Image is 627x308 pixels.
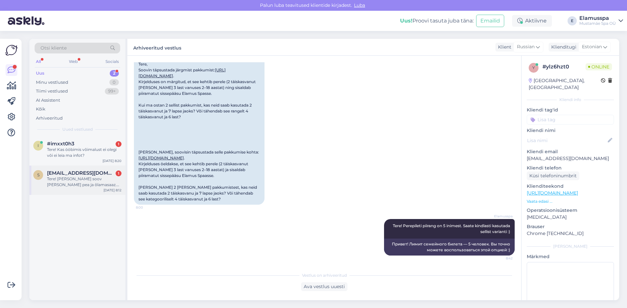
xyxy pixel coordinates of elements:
a: [URL][DOMAIN_NAME] [138,155,184,160]
div: Proovi tasuta juba täna: [400,17,474,25]
div: 2 [110,70,119,77]
span: i [38,143,39,148]
span: Russian [517,43,535,51]
span: Vestlus on arhiveeritud [302,272,347,278]
div: E [568,16,577,25]
p: Kliendi email [527,148,614,155]
div: Web [68,57,79,66]
div: Tere! Kas ööbimis võimalust ei olegi või ei leia ma infot? [47,147,121,158]
div: Tere, Soovin täpsustada järgmist pakkumist: . Kirjelduses on märgitud, et see kehtib perele (2 tä... [134,59,265,205]
b: Uus! [400,18,412,24]
label: Arhiveeritud vestlus [133,43,181,51]
div: Uus [36,70,44,77]
p: [MEDICAL_DATA] [527,214,614,221]
span: soonesirli@gmail.com [47,170,115,176]
div: [DATE] 8:20 [103,158,121,163]
div: Mustamäe Spa OÜ [579,21,616,26]
span: Estonian [582,43,602,51]
div: Klienditugi [549,44,576,51]
div: Привет! Лимит семейного билета — 5 человек. Вы точно можете воспользоваться этой опцией :) [384,239,515,256]
div: 99+ [105,88,119,95]
p: Kliendi telefon [527,165,614,171]
span: #imxxt0h3 [47,141,74,147]
span: 8:00 [136,205,160,210]
input: Lisa tag [527,115,614,125]
p: Märkmed [527,253,614,260]
span: y [532,65,535,70]
div: Elamusspa [579,16,616,21]
div: Küsi telefoninumbrit [527,171,579,180]
div: Arhiveeritud [36,115,63,122]
p: [EMAIL_ADDRESS][DOMAIN_NAME] [527,155,614,162]
div: [GEOGRAPHIC_DATA], [GEOGRAPHIC_DATA] [529,77,601,91]
div: Kõik [36,106,45,112]
a: [URL][DOMAIN_NAME] [527,190,578,196]
div: 0 [109,79,119,86]
button: Emailid [476,15,504,27]
div: [DATE] 8:12 [104,188,121,193]
div: Socials [104,57,120,66]
p: Operatsioonisüsteem [527,207,614,214]
div: [PERSON_NAME] [527,243,614,249]
div: Tiimi vestlused [36,88,68,95]
a: ElamusspaMustamäe Spa OÜ [579,16,623,26]
div: 1 [116,141,121,147]
div: Tere! [PERSON_NAME] soov [PERSON_NAME] pea ja õlamasaaz. Aga see on 30 min. Kas oleks võimalik ka... [47,176,121,188]
p: Vaata edasi ... [527,198,614,204]
span: Otsi kliente [40,45,67,51]
div: Minu vestlused [36,79,68,86]
span: 8:42 [488,256,513,261]
div: Kliendi info [527,97,614,103]
span: Luba [352,2,367,8]
p: Kliendi nimi [527,127,614,134]
span: s [37,172,40,177]
input: Lisa nimi [527,137,606,144]
p: Kliendi tag'id [527,107,614,113]
span: Online [586,63,612,70]
div: All [35,57,42,66]
div: Ava vestlus uuesti [301,282,347,291]
span: Tere! Perepileti piirang on 5 inimest. Saate kindlasti kasutada sellist varianti :) [393,223,511,234]
img: Askly Logo [5,44,18,56]
span: Elamusspa [488,214,513,219]
p: Chrome [TECHNICAL_ID] [527,230,614,237]
p: Brauser [527,223,614,230]
span: Uued vestlused [62,126,93,132]
div: Aktiivne [512,15,552,27]
div: 1 [116,170,121,176]
div: AI Assistent [36,97,60,104]
p: Klienditeekond [527,183,614,190]
div: Klient [495,44,511,51]
div: # ylz6hzt0 [542,63,586,71]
